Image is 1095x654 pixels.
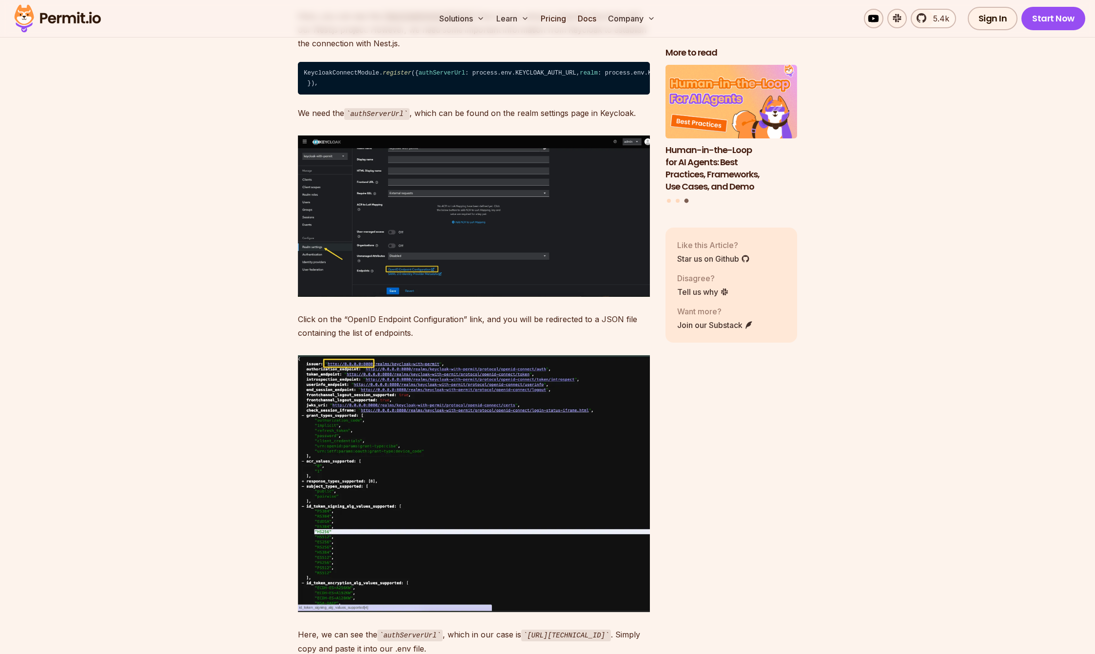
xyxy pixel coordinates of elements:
[968,7,1018,30] a: Sign In
[298,312,650,340] p: Click on the “OpenID Endpoint Configuration” link, and you will be redirected to a JSON file cont...
[419,70,466,77] span: authServerUrl
[911,9,956,28] a: 5.4k
[537,9,570,28] a: Pricing
[298,62,650,95] code: KeycloakConnectModule. ({ : process.env.KEYCLOAK_AUTH_URL, : process.env.KEYCLOAK_REALM, : proces...
[665,65,797,193] a: Human-in-the-Loop for AI Agents: Best Practices, Frameworks, Use Cases, and DemoHuman-in-the-Loop...
[298,106,650,120] p: We need the , which can be found on the realm settings page in Keycloak.
[604,9,659,28] button: Company
[684,199,688,203] button: Go to slide 3
[677,286,729,298] a: Tell us why
[344,108,410,120] code: authServerUrl
[298,135,650,296] img: image.png
[677,319,753,331] a: Join our Substack
[377,630,443,641] code: authServerUrl
[665,144,797,192] h3: Human-in-the-Loop for AI Agents: Best Practices, Frameworks, Use Cases, and Demo
[665,65,797,205] div: Posts
[676,199,680,203] button: Go to slide 2
[10,2,105,35] img: Permit logo
[580,70,598,77] span: realm
[298,355,650,613] img: image.png
[521,630,611,641] code: [URL][TECHNICAL_ID]
[677,239,750,251] p: Like this Article?
[492,9,533,28] button: Learn
[677,306,753,317] p: Want more?
[383,70,411,77] span: register
[665,47,797,59] h2: More to read
[665,65,797,193] li: 3 of 3
[435,9,489,28] button: Solutions
[677,272,729,284] p: Disagree?
[667,199,671,203] button: Go to slide 1
[1021,7,1085,30] a: Start Now
[665,65,797,139] img: Human-in-the-Loop for AI Agents: Best Practices, Frameworks, Use Cases, and Demo
[927,13,949,24] span: 5.4k
[677,253,750,265] a: Star us on Github
[574,9,600,28] a: Docs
